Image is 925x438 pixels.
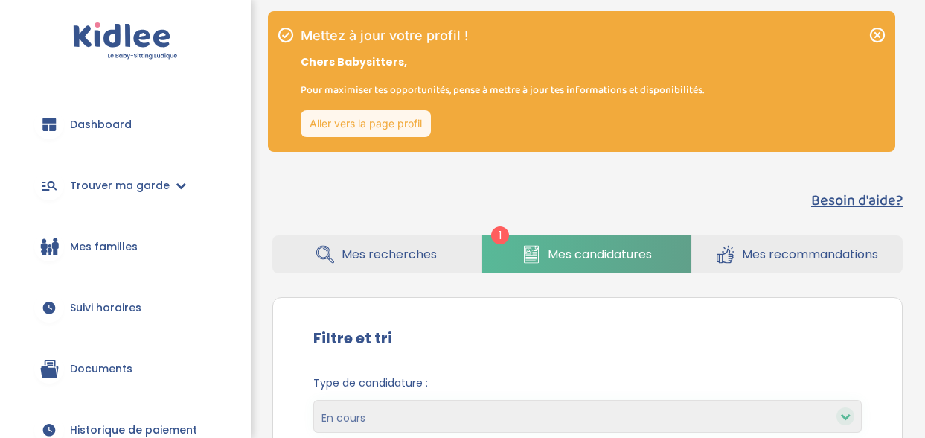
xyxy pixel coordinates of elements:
a: Suivi horaires [22,281,228,334]
span: Type de candidature : [313,375,862,391]
span: Mes familles [70,239,138,255]
h1: Mettez à jour votre profil ! [301,29,704,42]
span: Suivi horaires [70,300,141,316]
a: Documents [22,342,228,396]
span: Mes candidatures [548,245,652,264]
a: Mes familles [22,220,228,273]
a: Trouver ma garde [22,159,228,212]
a: Dashboard [22,98,228,151]
p: Pour maximiser tes opportunités, pense à mettre à jour tes informations et disponibilités. [301,82,704,98]
label: Filtre et tri [313,327,392,349]
img: logo.svg [73,22,178,60]
span: 1 [491,226,509,244]
a: Mes recommandations [692,235,902,273]
span: Trouver ma garde [70,178,170,194]
p: Chers Babysitters, [301,54,704,70]
span: Mes recommandations [742,245,878,264]
span: Historique de paiement [70,422,197,438]
a: Mes recherches [272,235,481,273]
a: Aller vers la page profil [301,110,431,137]
a: Mes candidatures [482,235,691,273]
button: Besoin d'aide? [811,189,903,212]
span: Mes recherches [342,245,437,264]
span: Dashboard [70,117,132,133]
span: Documents [70,361,132,377]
